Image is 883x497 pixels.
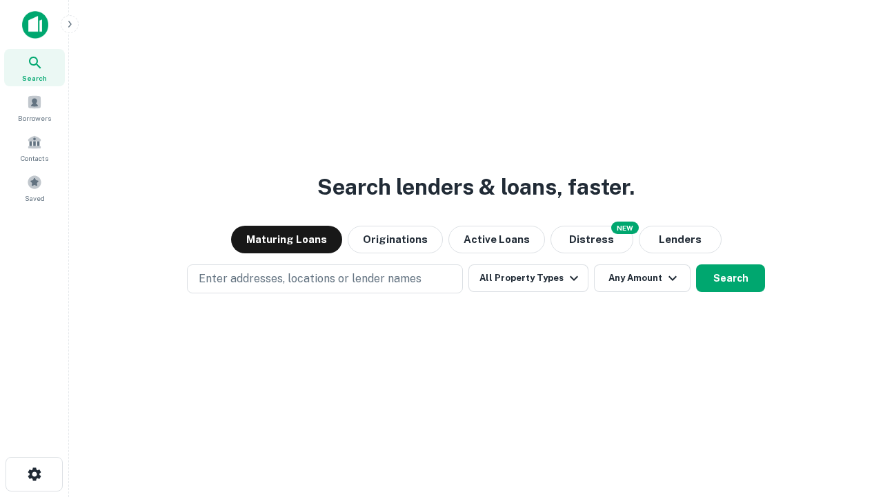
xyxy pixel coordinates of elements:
[348,226,443,253] button: Originations
[448,226,545,253] button: Active Loans
[317,170,635,204] h3: Search lenders & loans, faster.
[814,387,883,453] iframe: Chat Widget
[468,264,588,292] button: All Property Types
[22,11,48,39] img: capitalize-icon.png
[550,226,633,253] button: Search distressed loans with lien and other non-mortgage details.
[199,271,421,287] p: Enter addresses, locations or lender names
[22,72,47,84] span: Search
[25,193,45,204] span: Saved
[4,89,65,126] a: Borrowers
[18,113,51,124] span: Borrowers
[4,169,65,206] a: Saved
[4,129,65,166] a: Contacts
[231,226,342,253] button: Maturing Loans
[696,264,765,292] button: Search
[21,153,48,164] span: Contacts
[187,264,463,293] button: Enter addresses, locations or lender names
[4,49,65,86] a: Search
[594,264,691,292] button: Any Amount
[611,222,639,234] div: NEW
[639,226,722,253] button: Lenders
